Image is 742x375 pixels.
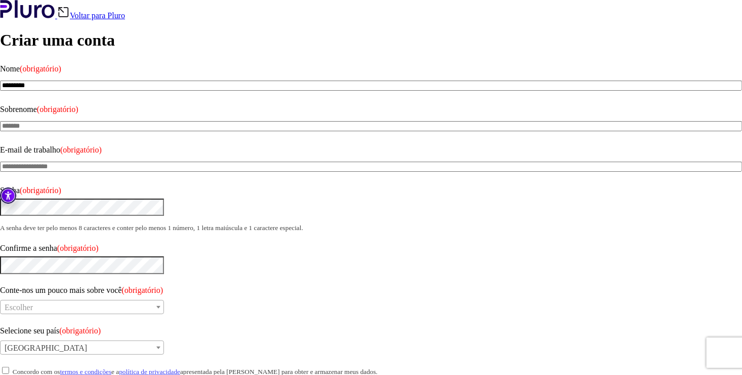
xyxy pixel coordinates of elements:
[1,341,163,355] span: Brasil
[2,367,9,374] input: Concordo com ostermos e condiçõese apolítica de privacidadeapresentada pela [PERSON_NAME] para ob...
[121,286,163,294] span: (obrigatório)
[57,11,125,20] a: Voltar para Pluro
[20,186,61,195] span: (obrigatório)
[59,326,101,335] span: (obrigatório)
[5,303,33,312] span: Escolher
[57,6,70,18] img: Ícone Voltar
[60,145,102,154] span: (obrigatório)
[37,105,78,114] span: (obrigatório)
[70,11,125,20] font: Voltar para Pluro
[20,64,61,73] span: (obrigatório)
[57,244,99,252] span: (obrigatório)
